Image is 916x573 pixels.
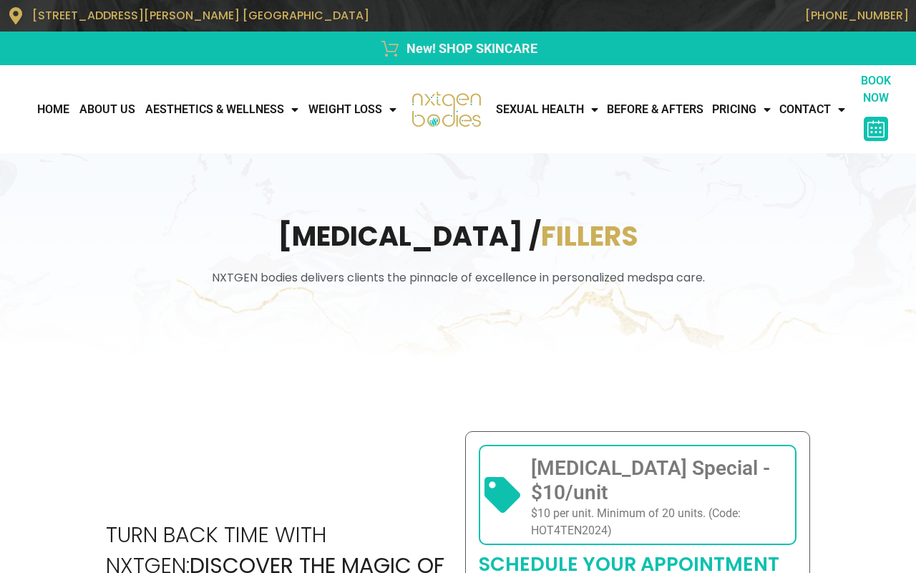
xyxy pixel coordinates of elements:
span: [STREET_ADDRESS][PERSON_NAME] [GEOGRAPHIC_DATA] [32,7,369,24]
a: WEIGHT LOSS [303,95,401,124]
a: About Us [74,95,140,124]
a: Home [32,95,74,124]
nav: Menu [492,95,849,124]
a: AESTHETICS & WELLNESS [140,95,303,124]
a: Sexual Health [492,95,603,124]
a: New! SHOP SKINCARE [7,39,909,58]
p: [PHONE_NUMBER] [465,9,909,22]
a: Pricing [708,95,775,124]
a: Before & Afters [603,95,708,124]
a: CONTACT [775,95,849,124]
span: New! SHOP SKINCARE [403,39,537,58]
span: Fillers [541,217,638,255]
span: [MEDICAL_DATA] Special - $10/unit [531,456,770,504]
nav: Menu [7,95,401,124]
p: BOOK NOW [849,72,902,107]
p: $10 per unit. Minimum of 20 units. (Code: HOT4TEN2024) [531,505,791,539]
